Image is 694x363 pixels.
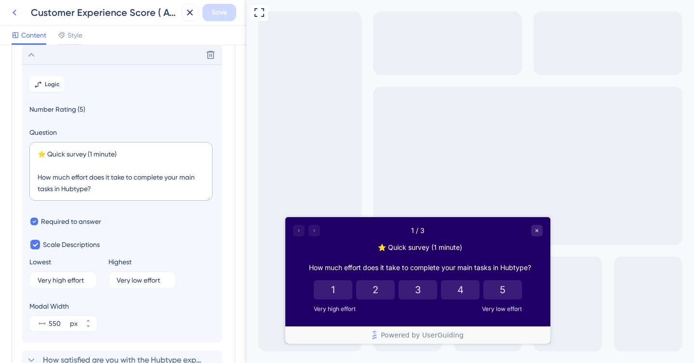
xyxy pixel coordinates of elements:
button: px [80,316,97,324]
textarea: ⭐️ Quick survey (1 minute) How much effort does it take to complete your main tasks in Hubtype? [29,142,213,201]
div: Customer Experience Score ( AGENTS 33% - [DATE]) [31,6,177,19]
input: Type the value [38,277,89,284]
span: Required to answer [41,216,101,227]
div: Highest [108,256,132,268]
button: px [80,324,97,331]
span: Scale Descriptions [43,239,100,250]
input: Type the value [117,277,168,284]
span: Content [21,29,46,41]
span: Save [212,7,227,18]
span: Style [67,29,82,41]
div: Modal Width [29,300,97,312]
input: px [49,318,68,329]
div: px [70,318,78,329]
label: Question [29,127,214,138]
span: Number Rating (5) [29,104,214,115]
iframe: UserGuiding Survey [39,217,304,344]
span: Logic [45,80,60,88]
div: Lowest [29,256,51,268]
button: Logic [29,77,64,92]
button: Save [202,4,236,21]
